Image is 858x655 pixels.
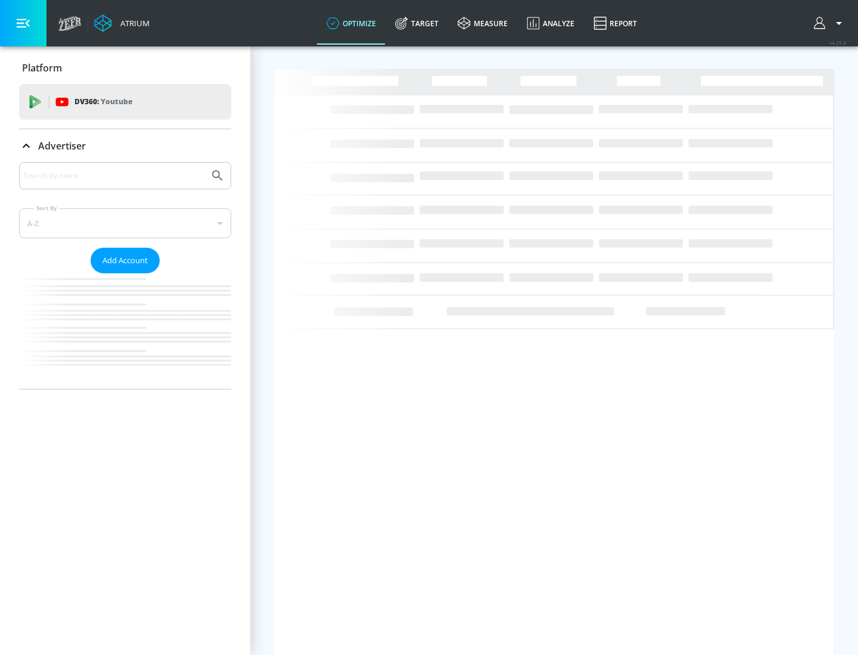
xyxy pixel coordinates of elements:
div: Atrium [116,18,150,29]
a: Atrium [94,14,150,32]
a: Report [584,2,646,45]
a: optimize [317,2,386,45]
div: A-Z [19,208,231,238]
p: DV360: [74,95,132,108]
a: Target [386,2,448,45]
div: Advertiser [19,129,231,163]
span: v 4.25.4 [829,39,846,46]
div: DV360: Youtube [19,84,231,120]
p: Youtube [101,95,132,108]
span: Add Account [102,254,148,267]
div: Platform [19,51,231,85]
label: Sort By [34,204,60,212]
div: Advertiser [19,162,231,389]
input: Search by name [24,168,204,183]
nav: list of Advertiser [19,273,231,389]
a: measure [448,2,517,45]
p: Advertiser [38,139,86,152]
p: Platform [22,61,62,74]
a: Analyze [517,2,584,45]
button: Add Account [91,248,160,273]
